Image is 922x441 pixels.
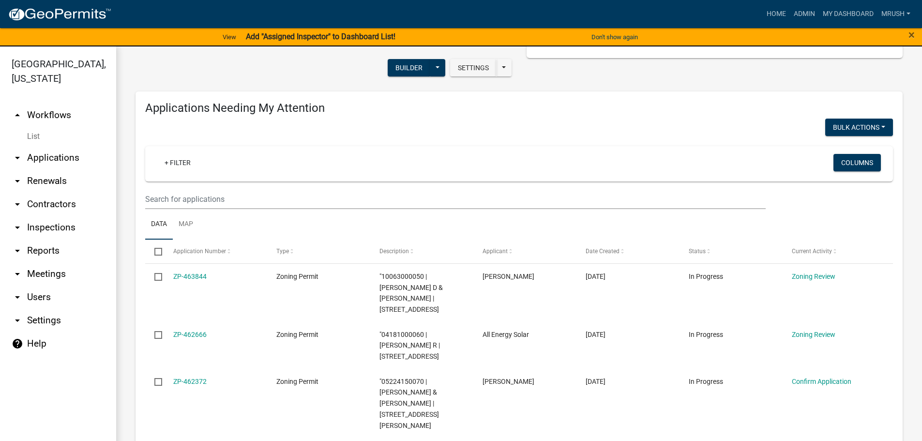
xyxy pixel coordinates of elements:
[483,378,534,385] span: Brenda Havel
[12,338,23,350] i: help
[12,268,23,280] i: arrow_drop_down
[680,240,783,263] datatable-header-cell: Status
[473,240,576,263] datatable-header-cell: Applicant
[12,245,23,257] i: arrow_drop_down
[689,273,723,280] span: In Progress
[833,154,881,171] button: Columns
[483,331,529,338] span: All Energy Solar
[12,175,23,187] i: arrow_drop_down
[276,273,318,280] span: Zoning Permit
[586,378,605,385] span: 08/11/2025
[145,240,164,263] datatable-header-cell: Select
[783,240,886,263] datatable-header-cell: Current Activity
[379,248,409,255] span: Description
[689,248,706,255] span: Status
[483,273,534,280] span: Todd Bailey
[877,5,914,23] a: MRush
[12,198,23,210] i: arrow_drop_down
[586,331,605,338] span: 08/12/2025
[379,273,443,313] span: "10063000050 | BAILEY TODD D & BAILEY ANN M | 7326 210TH ST
[173,331,207,338] a: ZP-462666
[379,378,439,429] span: "05224150070 | HAVEL TODD L & HAVEL BRENDA J | 4593 WESLEY DR
[588,29,642,45] button: Don't show again
[276,248,289,255] span: Type
[145,101,893,115] h4: Applications Needing My Attention
[576,240,680,263] datatable-header-cell: Date Created
[483,248,508,255] span: Applicant
[370,240,473,263] datatable-header-cell: Description
[586,248,620,255] span: Date Created
[145,189,766,209] input: Search for applications
[689,331,723,338] span: In Progress
[276,331,318,338] span: Zoning Permit
[908,28,915,42] span: ×
[792,248,832,255] span: Current Activity
[790,5,819,23] a: Admin
[267,240,370,263] datatable-header-cell: Type
[164,240,267,263] datatable-header-cell: Application Number
[819,5,877,23] a: My Dashboard
[12,315,23,326] i: arrow_drop_down
[173,248,226,255] span: Application Number
[12,222,23,233] i: arrow_drop_down
[12,152,23,164] i: arrow_drop_down
[450,59,497,76] button: Settings
[276,378,318,385] span: Zoning Permit
[173,209,199,240] a: Map
[908,29,915,41] button: Close
[792,331,835,338] a: Zoning Review
[792,273,835,280] a: Zoning Review
[586,273,605,280] span: 08/14/2025
[792,378,851,385] a: Confirm Application
[173,273,207,280] a: ZP-463844
[12,291,23,303] i: arrow_drop_down
[763,5,790,23] a: Home
[379,331,440,361] span: "04181000060 | NELSON CURTIS R | 22675 SPRUCE AVE
[219,29,240,45] a: View
[173,378,207,385] a: ZP-462372
[689,378,723,385] span: In Progress
[145,209,173,240] a: Data
[388,59,430,76] button: Builder
[157,154,198,171] a: + Filter
[825,119,893,136] button: Bulk Actions
[12,109,23,121] i: arrow_drop_up
[246,32,395,41] strong: Add "Assigned Inspector" to Dashboard List!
